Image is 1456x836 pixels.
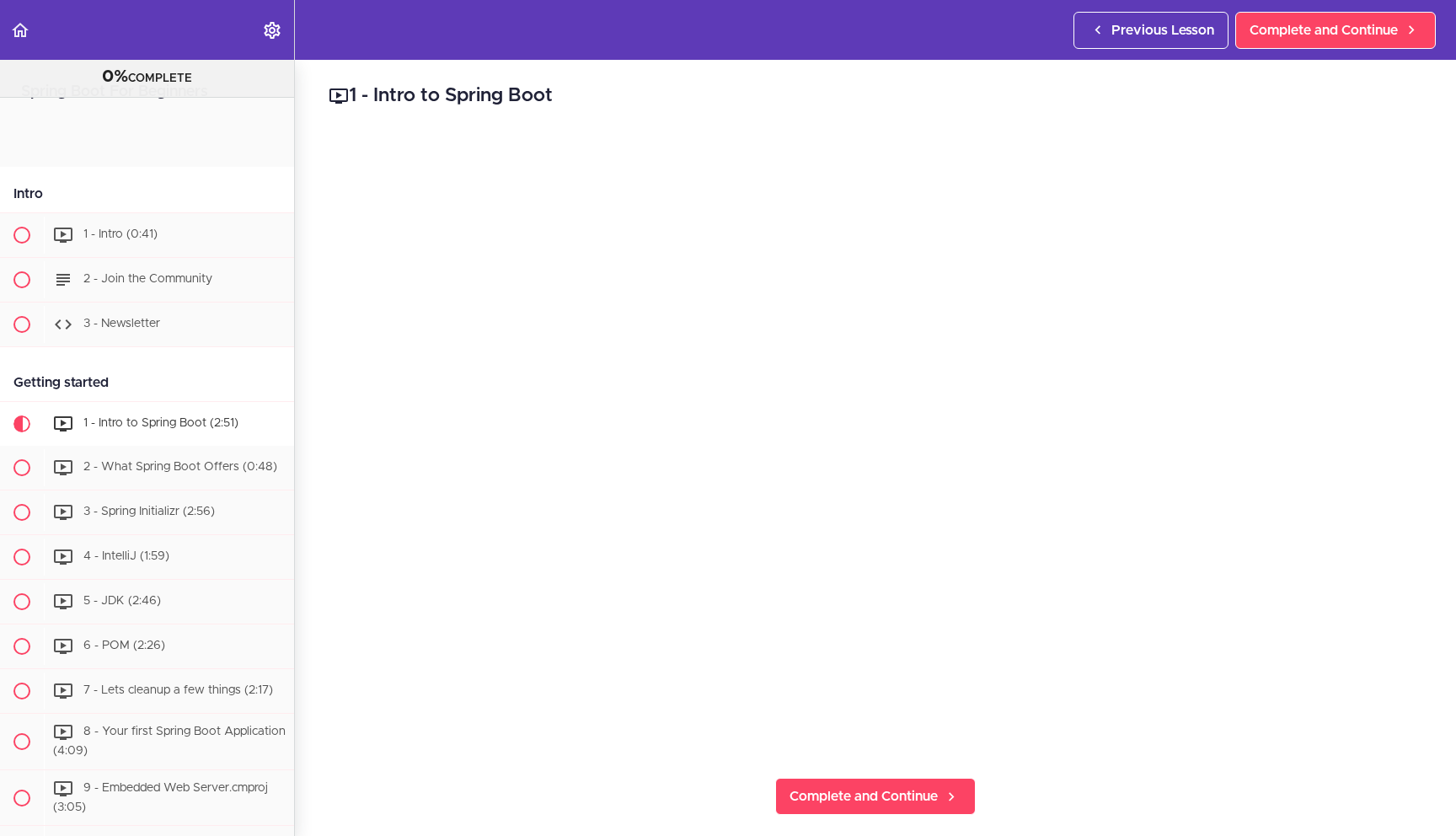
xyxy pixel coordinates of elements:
span: 7 - Lets cleanup a few things (2:17) [83,684,273,696]
span: 1 - Intro to Spring Boot (2:51) [83,417,238,429]
span: 3 - Spring Initializr (2:56) [83,506,215,517]
div: COMPLETE [21,67,273,88]
span: 3 - Newsletter [83,318,160,330]
span: 2 - Join the Community [83,273,212,285]
span: 8 - Your first Spring Boot Application (4:09) [53,726,286,757]
span: Complete and Continue [1250,20,1398,40]
span: 4 - IntelliJ (1:59) [83,550,169,562]
span: 1 - Intro (0:41) [83,228,158,240]
a: Previous Lesson [1073,12,1228,49]
svg: Back to course curriculum [10,20,30,40]
span: Previous Lesson [1111,20,1214,40]
span: 5 - JDK (2:46) [83,595,161,607]
a: Complete and Continue [1235,12,1436,49]
span: 6 - POM (2:26) [83,640,165,651]
iframe: Video Player [329,136,1422,751]
span: 2 - What Spring Boot Offers (0:48) [83,461,277,473]
span: 0% [102,68,128,85]
span: Complete and Continue [790,786,938,807]
span: 9 - Embedded Web Server.cmproj (3:05) [53,782,268,813]
a: Complete and Continue [775,778,976,815]
svg: Settings Menu [262,20,282,40]
h2: 1 - Intro to Spring Boot [329,82,1422,110]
